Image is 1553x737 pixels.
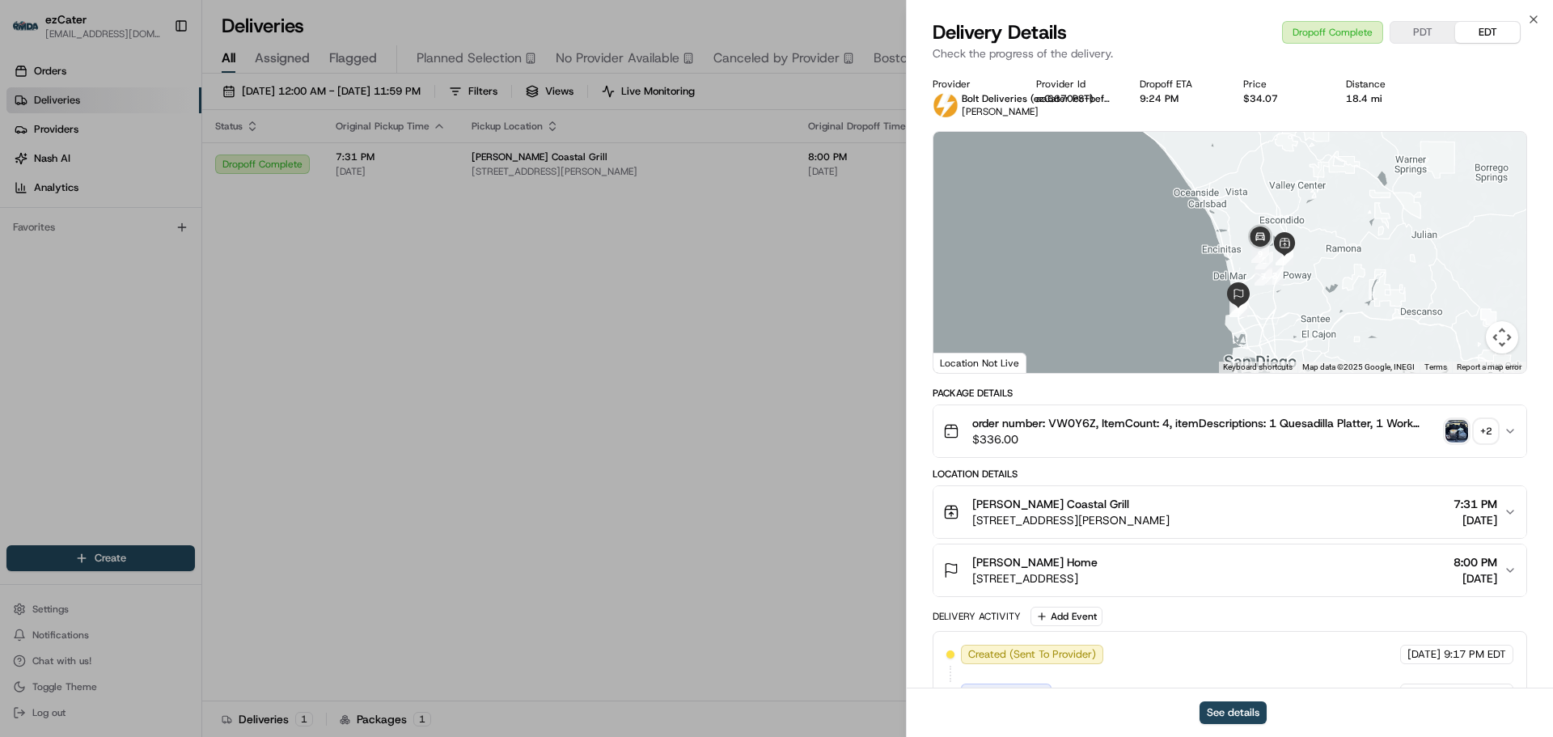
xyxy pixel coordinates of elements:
[972,554,1098,570] span: [PERSON_NAME] Home
[10,228,130,257] a: 📗Knowledge Base
[1346,92,1424,105] div: 18.4 mi
[972,431,1439,447] span: $336.00
[933,486,1526,538] button: [PERSON_NAME] Coastal Grill[STREET_ADDRESS][PERSON_NAME]7:31 PM[DATE]
[1445,420,1468,443] img: photo_proof_of_pickup image
[16,65,294,91] p: Welcome 👋
[972,570,1098,587] span: [STREET_ADDRESS]
[1455,22,1520,43] button: EDT
[1407,686,1441,701] span: [DATE]
[962,92,1094,105] span: Bolt Deliveries (ezCater PST)
[933,78,1010,91] div: Provider
[1200,701,1267,724] button: See details
[1486,321,1518,354] button: Map camera controls
[1036,92,1114,105] button: aa6670ec-befe-efa1-da9a-4f4c0707bf23
[1036,78,1114,91] div: Provider Id
[16,236,29,249] div: 📗
[1223,362,1293,373] button: Keyboard shortcuts
[1140,92,1217,105] div: 9:24 PM
[1276,248,1293,265] div: 2
[972,512,1170,528] span: [STREET_ADDRESS][PERSON_NAME]
[55,171,205,184] div: We're available if you need us!
[1243,92,1321,105] div: $34.07
[1346,78,1424,91] div: Distance
[153,235,260,251] span: API Documentation
[962,105,1039,118] span: [PERSON_NAME]
[1454,570,1497,587] span: [DATE]
[933,544,1526,596] button: [PERSON_NAME] Home[STREET_ADDRESS]8:00 PM[DATE]
[1255,252,1273,269] div: 8
[968,686,1044,701] span: Assigned Driver
[1255,268,1272,286] div: 7
[16,16,49,49] img: Nash
[1454,512,1497,528] span: [DATE]
[1140,78,1217,91] div: Dropoff ETA
[16,155,45,184] img: 1736555255976-a54dd68f-1ca7-489b-9aae-adbdc363a1c4
[275,159,294,179] button: Start new chat
[1444,647,1506,662] span: 9:17 PM EDT
[1457,362,1521,371] a: Report a map error
[161,274,196,286] span: Pylon
[1454,554,1497,570] span: 8:00 PM
[114,273,196,286] a: Powered byPylon
[933,19,1067,45] span: Delivery Details
[1243,78,1321,91] div: Price
[1030,607,1102,626] button: Add Event
[972,496,1129,512] span: [PERSON_NAME] Coastal Grill
[972,415,1439,431] span: order number: VW0Y6Z, ItemCount: 4, itemDescriptions: 1 Quesadilla Platter, 1 Work Perks Catering...
[937,352,991,373] img: Google
[130,228,266,257] a: 💻API Documentation
[933,45,1527,61] p: Check the progress of the delivery.
[55,155,265,171] div: Start new chat
[1407,647,1441,662] span: [DATE]
[1445,420,1497,443] button: photo_proof_of_pickup image+2
[933,353,1026,373] div: Location Not Live
[933,92,958,118] img: bolt_logo.png
[42,104,267,121] input: Clear
[1229,299,1247,317] div: 6
[137,236,150,249] div: 💻
[937,352,991,373] a: Open this area in Google Maps (opens a new window)
[933,610,1021,623] div: Delivery Activity
[1444,686,1506,701] span: 9:18 PM EDT
[1266,267,1284,285] div: 3
[933,387,1527,400] div: Package Details
[1475,420,1497,443] div: + 2
[1454,496,1497,512] span: 7:31 PM
[1390,22,1455,43] button: PDT
[32,235,124,251] span: Knowledge Base
[968,647,1096,662] span: Created (Sent To Provider)
[933,468,1527,481] div: Location Details
[1251,245,1269,263] div: 9
[1424,362,1447,371] a: Terms
[933,405,1526,457] button: order number: VW0Y6Z, ItemCount: 4, itemDescriptions: 1 Quesadilla Platter, 1 Work Perks Catering...
[1302,362,1415,371] span: Map data ©2025 Google, INEGI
